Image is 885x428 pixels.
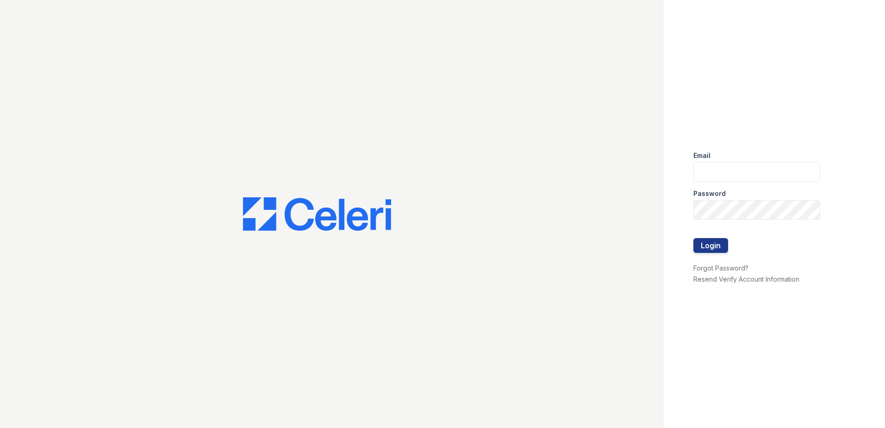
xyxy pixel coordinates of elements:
[693,275,799,283] a: Resend Verify Account Information
[693,238,728,253] button: Login
[693,189,726,198] label: Password
[693,151,710,160] label: Email
[243,197,391,231] img: CE_Logo_Blue-a8612792a0a2168367f1c8372b55b34899dd931a85d93a1a3d3e32e68fde9ad4.png
[693,264,748,272] a: Forgot Password?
